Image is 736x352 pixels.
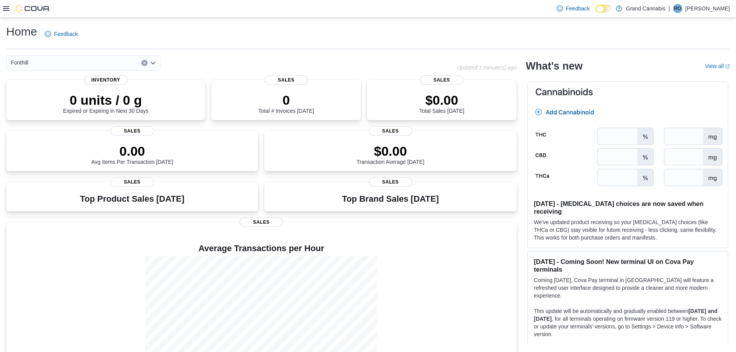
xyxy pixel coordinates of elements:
p: This update will be automatically and gradually enabled between , for all terminals operating on ... [534,307,722,338]
p: | [668,4,670,13]
h1: Home [6,24,37,39]
span: Feedback [566,5,590,12]
span: Sales [420,75,463,85]
p: 0 units / 0 g [63,92,148,108]
p: We've updated product receiving so your [MEDICAL_DATA] choices (like THCa or CBG) stay visible fo... [534,218,722,241]
h3: [DATE] - Coming Soon! New terminal UI on Cova Pay terminals [534,258,722,273]
h4: Average Transactions per Hour [12,244,510,253]
span: Sales [265,75,308,85]
div: Expired or Expiring in Next 30 Days [63,92,148,114]
span: Sales [240,218,283,227]
button: Open list of options [150,60,156,66]
span: Fonthill [11,58,28,67]
a: Feedback [554,1,593,16]
a: Feedback [42,26,81,42]
p: Coming [DATE], Cova Pay terminal in [GEOGRAPHIC_DATA] will feature a refreshed user interface des... [534,276,722,299]
div: Transaction Average [DATE] [357,143,425,165]
span: Sales [110,126,154,136]
h3: Top Product Sales [DATE] [80,194,184,204]
h3: [DATE] - [MEDICAL_DATA] choices are now saved when receiving [534,200,722,215]
p: 0 [258,92,314,108]
a: View allExternal link [705,63,730,69]
p: Grand Cannabis [626,4,665,13]
span: Inventory [84,75,127,85]
span: Sales [369,177,412,187]
div: Total Sales [DATE] [419,92,464,114]
h2: What's new [526,60,583,72]
span: Sales [369,126,412,136]
p: [PERSON_NAME] [685,4,730,13]
p: $0.00 [357,143,425,159]
p: $0.00 [419,92,464,108]
div: Total # Invoices [DATE] [258,92,314,114]
div: Avg Items Per Transaction [DATE] [91,143,173,165]
span: Sales [110,177,154,187]
p: Updated 1 minute(s) ago [457,65,517,71]
button: Clear input [141,60,148,66]
strong: [DATE] and [DATE] [534,308,717,322]
input: Dark Mode [596,5,612,13]
h3: Top Brand Sales [DATE] [342,194,439,204]
span: Feedback [54,30,78,38]
span: RO [674,4,681,13]
svg: External link [725,64,730,69]
div: Rick O'Neil [673,4,682,13]
img: Cova [15,5,50,12]
p: 0.00 [91,143,173,159]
